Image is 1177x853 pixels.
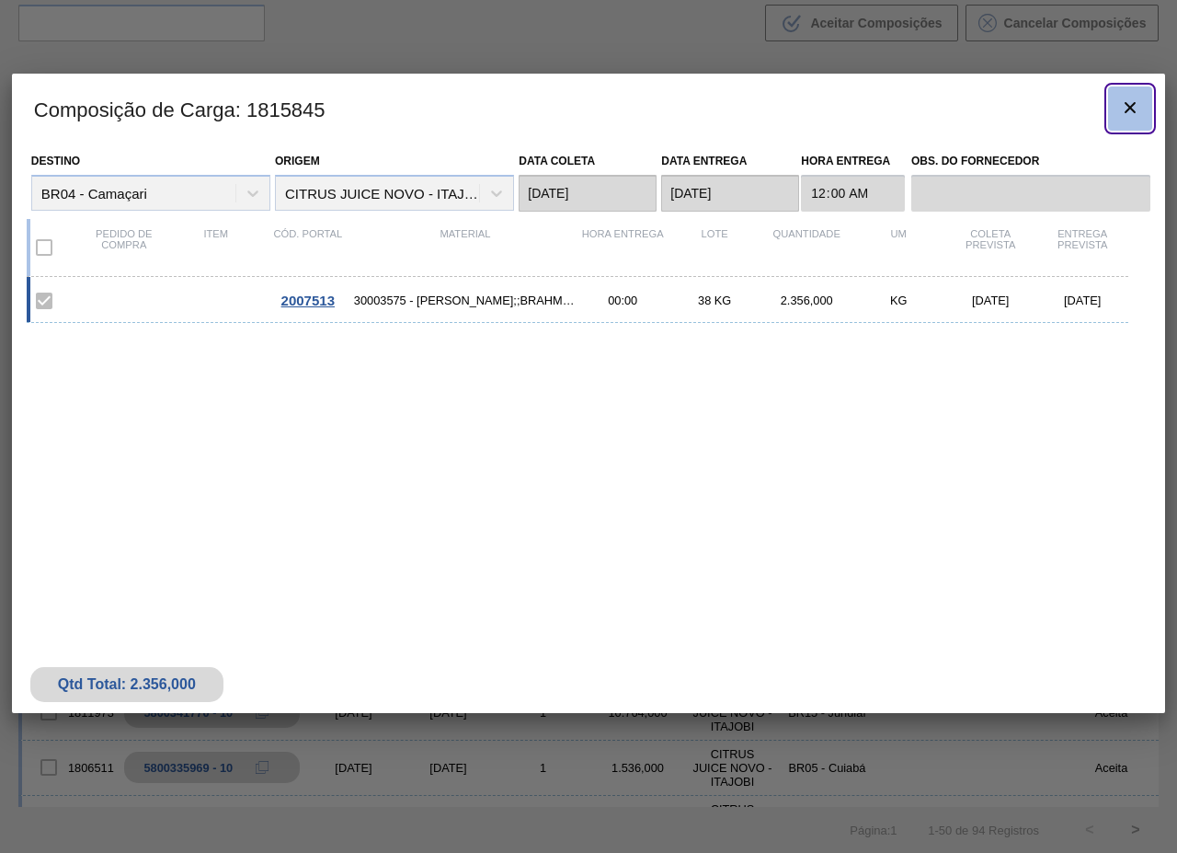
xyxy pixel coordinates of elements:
[519,175,657,212] input: dd/mm/yyyy
[760,228,852,267] div: Quantidade
[354,228,577,267] div: Material
[1036,228,1128,267] div: Entrega Prevista
[354,294,577,307] span: 30003575 - SUCO CONCENT LIMAO;;BRAHMA;BOMBONA 62KG;
[262,293,354,308] div: Ir para o Pedido
[944,228,1036,267] div: Coleta Prevista
[577,228,668,267] div: Hora Entrega
[31,155,80,167] label: Destino
[852,294,944,307] div: KG
[760,294,852,307] div: 2.356,000
[577,294,668,307] div: 00:00
[911,148,1150,175] label: Obs. do Fornecedor
[668,228,760,267] div: Lote
[801,148,905,175] label: Hora Entrega
[78,228,170,267] div: Pedido de compra
[262,228,354,267] div: Cód. Portal
[668,294,760,307] div: 38 KG
[852,228,944,267] div: UM
[170,228,262,267] div: Item
[661,175,799,212] input: dd/mm/yyyy
[12,74,1165,144] h3: Composição de Carga : 1815845
[281,293,335,308] span: 2007513
[44,676,210,693] div: Qtd Total: 2.356,000
[1036,294,1128,307] div: [DATE]
[661,155,747,167] label: Data entrega
[275,155,320,167] label: Origem
[519,155,595,167] label: Data coleta
[944,294,1036,307] div: [DATE]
